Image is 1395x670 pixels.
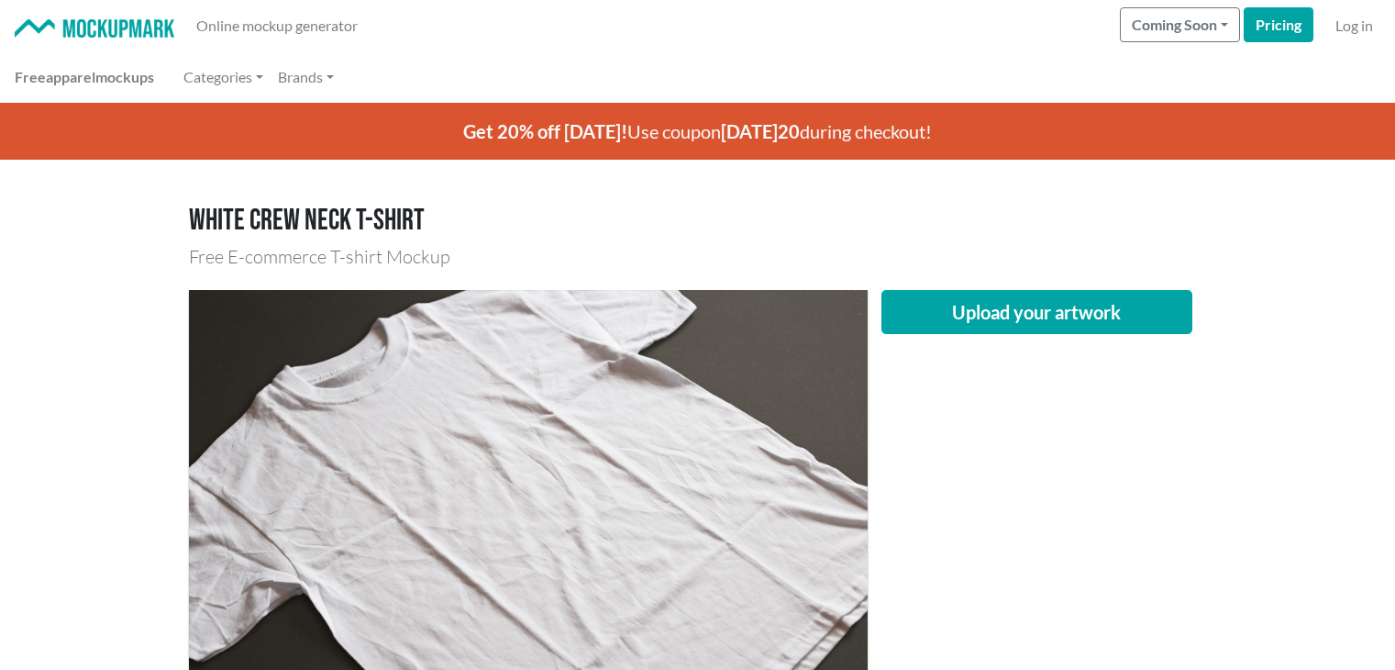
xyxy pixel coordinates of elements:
a: Brands [271,59,341,95]
a: Categories [176,59,271,95]
h1: White crew neck T-shirt [189,204,1207,239]
p: Use coupon during checkout! [189,103,1207,160]
h3: Free E-commerce T-shirt Mockup [189,246,1207,268]
span: apparel [46,68,95,85]
img: Mockup Mark [15,19,174,39]
span: [DATE]20 [721,120,800,142]
a: Online mockup generator [189,7,365,44]
button: Upload your artwork [881,290,1193,334]
span: Get 20% off [DATE]! [463,120,627,142]
button: Coming Soon [1120,7,1240,42]
a: Log in [1328,7,1380,44]
a: Freeapparelmockups [7,59,161,95]
a: Pricing [1244,7,1313,42]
